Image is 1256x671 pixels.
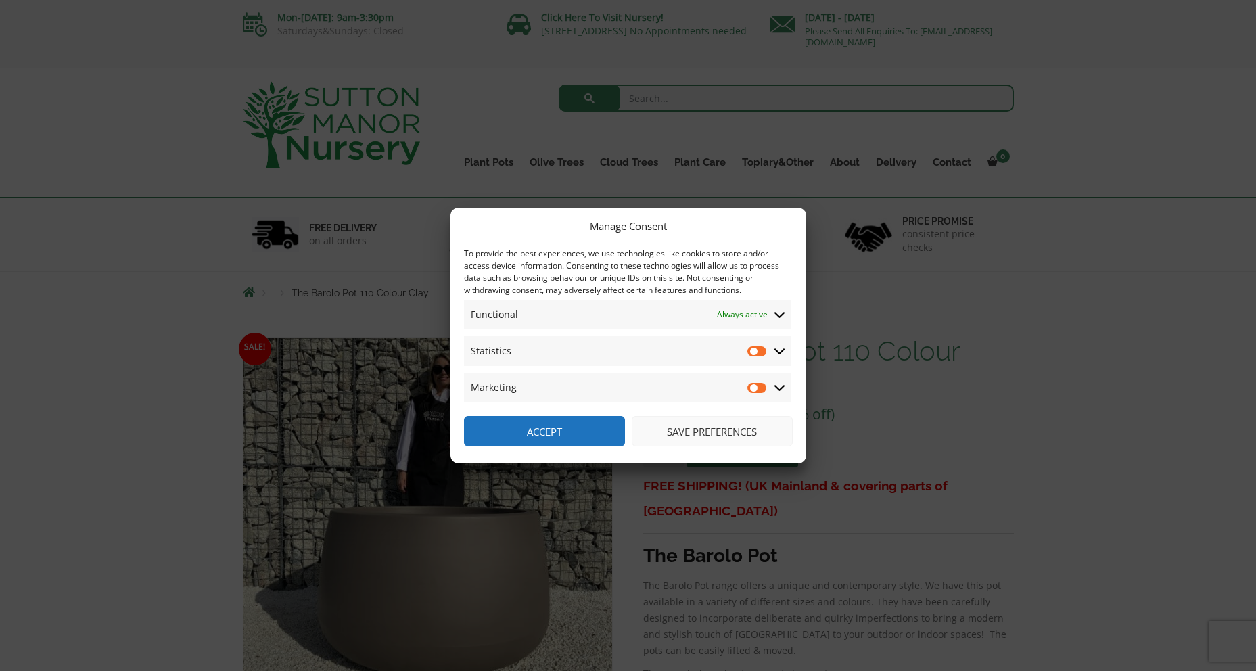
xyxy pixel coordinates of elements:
[464,336,791,366] summary: Statistics
[471,343,511,359] span: Statistics
[717,306,768,323] span: Always active
[464,373,791,402] summary: Marketing
[632,416,793,446] button: Save preferences
[471,306,518,323] span: Functional
[464,416,625,446] button: Accept
[464,248,791,296] div: To provide the best experiences, we use technologies like cookies to store and/or access device i...
[464,300,791,329] summary: Functional Always active
[590,218,667,234] div: Manage Consent
[471,379,517,396] span: Marketing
